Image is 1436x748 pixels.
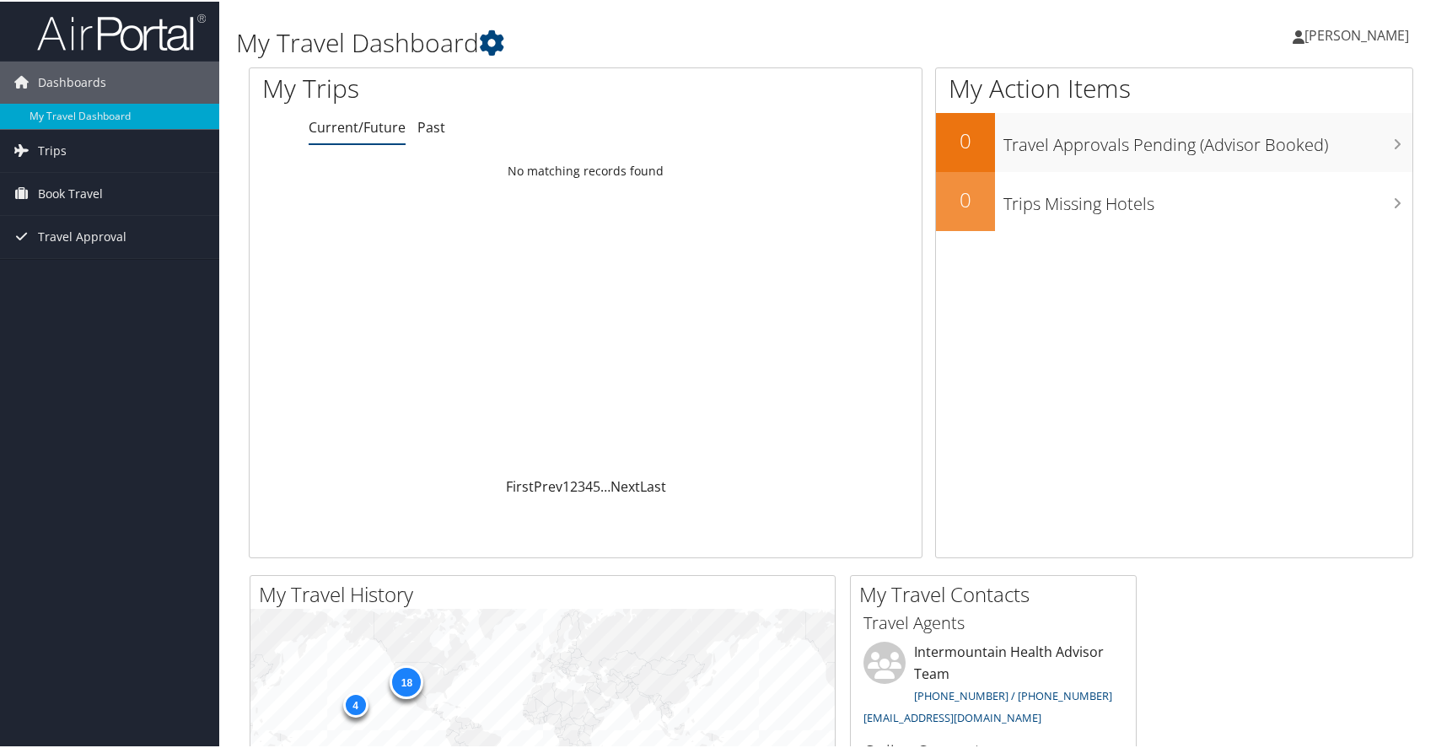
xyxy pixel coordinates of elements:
[640,476,666,494] a: Last
[610,476,640,494] a: Next
[1304,24,1409,43] span: [PERSON_NAME]
[863,708,1041,724] a: [EMAIL_ADDRESS][DOMAIN_NAME]
[309,116,406,135] a: Current/Future
[390,664,423,697] div: 18
[38,128,67,170] span: Trips
[600,476,610,494] span: …
[38,171,103,213] span: Book Travel
[936,184,995,213] h2: 0
[855,640,1132,730] li: Intermountain Health Advisor Team
[936,69,1412,105] h1: My Action Items
[562,476,570,494] a: 1
[250,154,922,185] td: No matching records found
[1293,8,1426,59] a: [PERSON_NAME]
[936,125,995,153] h2: 0
[1003,182,1412,214] h3: Trips Missing Hotels
[262,69,629,105] h1: My Trips
[863,610,1123,633] h3: Travel Agents
[534,476,562,494] a: Prev
[1003,123,1412,155] h3: Travel Approvals Pending (Advisor Booked)
[578,476,585,494] a: 3
[259,578,835,607] h2: My Travel History
[570,476,578,494] a: 2
[859,578,1136,607] h2: My Travel Contacts
[37,11,206,51] img: airportal-logo.png
[417,116,445,135] a: Past
[236,24,1030,59] h1: My Travel Dashboard
[914,686,1112,702] a: [PHONE_NUMBER] / [PHONE_NUMBER]
[936,111,1412,170] a: 0Travel Approvals Pending (Advisor Booked)
[506,476,534,494] a: First
[38,214,126,256] span: Travel Approval
[593,476,600,494] a: 5
[936,170,1412,229] a: 0Trips Missing Hotels
[342,690,368,715] div: 4
[38,60,106,102] span: Dashboards
[585,476,593,494] a: 4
